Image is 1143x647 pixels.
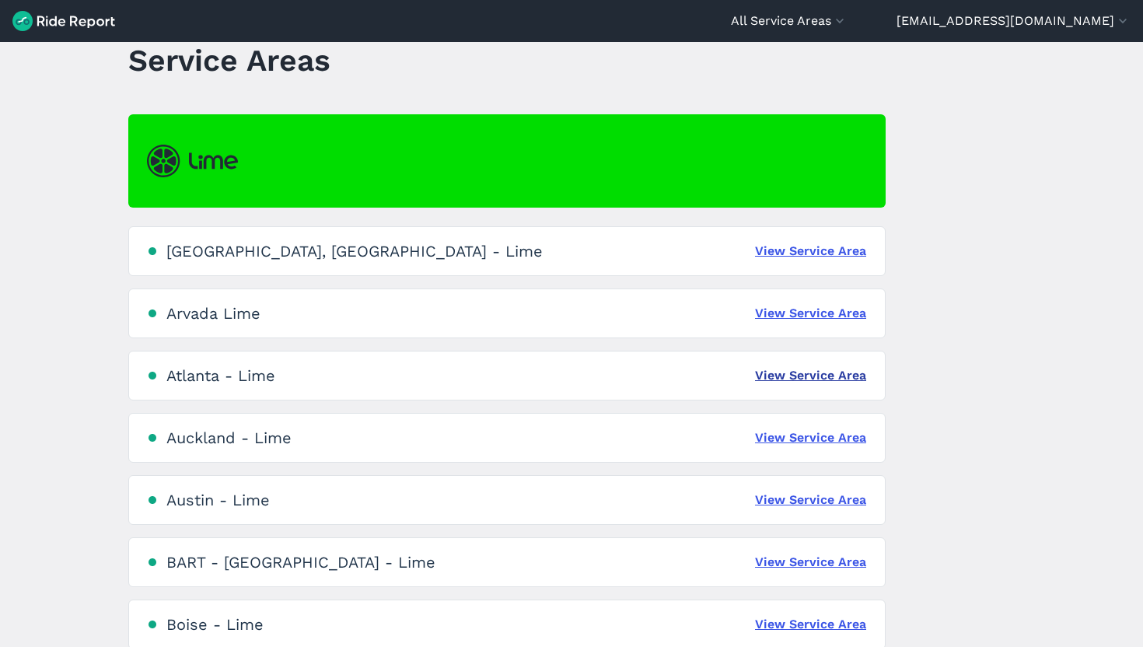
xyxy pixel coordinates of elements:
[755,428,866,447] a: View Service Area
[166,428,292,447] div: Auckland - Lime
[166,242,543,261] div: [GEOGRAPHIC_DATA], [GEOGRAPHIC_DATA] - Lime
[147,145,238,177] img: Lime
[755,242,866,261] a: View Service Area
[166,304,260,323] div: Arvada Lime
[755,553,866,572] a: View Service Area
[166,553,435,572] div: BART - [GEOGRAPHIC_DATA] - Lime
[12,11,115,31] img: Ride Report
[897,12,1131,30] button: [EMAIL_ADDRESS][DOMAIN_NAME]
[166,491,270,509] div: Austin - Lime
[128,39,330,82] h1: Service Areas
[755,304,866,323] a: View Service Area
[166,615,264,634] div: Boise - Lime
[166,366,275,385] div: Atlanta - Lime
[755,366,866,385] a: View Service Area
[731,12,848,30] button: All Service Areas
[755,491,866,509] a: View Service Area
[755,615,866,634] a: View Service Area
